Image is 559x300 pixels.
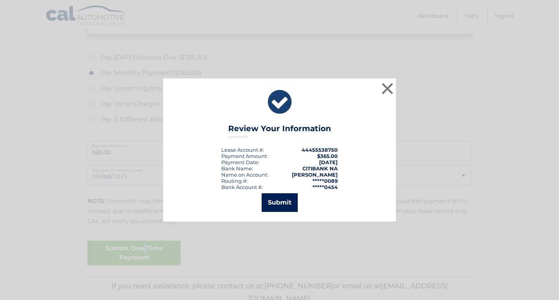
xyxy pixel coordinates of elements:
h3: Review Your Information [228,124,331,137]
div: Routing #: [221,178,248,184]
span: Payment Date [221,159,258,165]
span: [DATE] [319,159,338,165]
div: Bank Name: [221,165,253,172]
div: : [221,159,259,165]
div: Name on Account: [221,172,268,178]
strong: [PERSON_NAME] [292,172,338,178]
button: Submit [262,193,298,212]
div: Lease Account #: [221,147,264,153]
div: Bank Account #: [221,184,263,190]
strong: CITIBANK NA [302,165,338,172]
button: × [380,81,395,96]
span: $365.00 [317,153,338,159]
strong: 44455538750 [302,147,338,153]
div: Payment Amount: [221,153,268,159]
